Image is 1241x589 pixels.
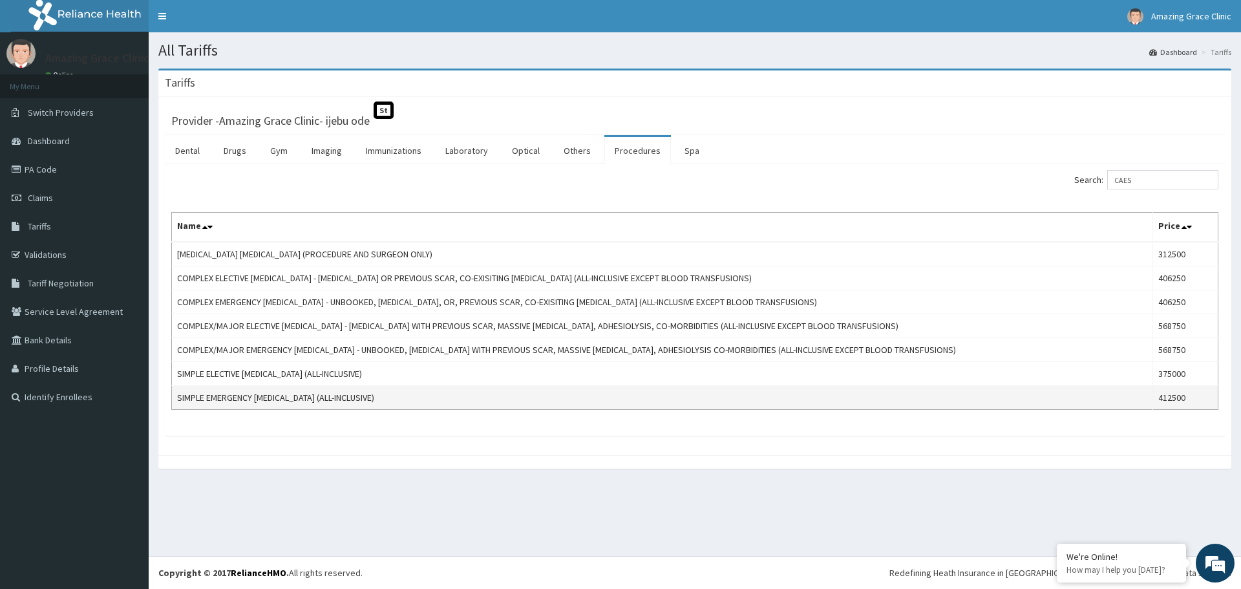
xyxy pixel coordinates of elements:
h3: Tariffs [165,77,195,89]
li: Tariffs [1198,47,1231,58]
strong: Copyright © 2017 . [158,567,289,579]
input: Search: [1107,170,1218,189]
a: Imaging [301,137,352,164]
td: SIMPLE ELECTIVE [MEDICAL_DATA] (ALL-INCLUSIVE) [172,362,1153,386]
label: Search: [1074,170,1218,189]
a: Spa [674,137,710,164]
span: Dashboard [28,135,70,147]
div: Redefining Heath Insurance in [GEOGRAPHIC_DATA] using Telemedicine and Data Science! [889,566,1231,579]
td: COMPLEX EMERGENCY [MEDICAL_DATA] - UNBOOKED, [MEDICAL_DATA], OR, PREVIOUS SCAR, CO-EXISITING [MED... [172,290,1153,314]
td: SIMPLE EMERGENCY [MEDICAL_DATA] (ALL-INCLUSIVE) [172,386,1153,410]
h3: Provider - Amazing Grace Clinic- ijebu ode [171,115,370,127]
footer: All rights reserved. [149,556,1241,589]
td: 406250 [1153,290,1218,314]
a: Immunizations [355,137,432,164]
td: [MEDICAL_DATA] [MEDICAL_DATA] (PROCEDURE AND SURGEON ONLY) [172,242,1153,266]
h1: All Tariffs [158,42,1231,59]
textarea: Type your message and hit 'Enter' [6,353,246,398]
td: COMPLEX/MAJOR ELECTIVE [MEDICAL_DATA] - [MEDICAL_DATA] WITH PREVIOUS SCAR, MASSIVE [MEDICAL_DATA]... [172,314,1153,338]
p: How may I help you today? [1066,564,1176,575]
td: 312500 [1153,242,1218,266]
span: Claims [28,192,53,204]
div: Minimize live chat window [212,6,243,37]
img: d_794563401_company_1708531726252_794563401 [24,65,52,97]
a: Optical [502,137,550,164]
span: We're online! [75,163,178,294]
a: Drugs [213,137,257,164]
td: COMPLEX/MAJOR EMERGENCY [MEDICAL_DATA] - UNBOOKED, [MEDICAL_DATA] WITH PREVIOUS SCAR, MASSIVE [ME... [172,338,1153,362]
th: Price [1153,213,1218,242]
td: 568750 [1153,314,1218,338]
td: COMPLEX ELECTIVE [MEDICAL_DATA] - [MEDICAL_DATA] OR PREVIOUS SCAR, CO-EXISITING [MEDICAL_DATA] (A... [172,266,1153,290]
span: Tariffs [28,220,51,232]
a: Dashboard [1149,47,1197,58]
td: 412500 [1153,386,1218,410]
span: Tariff Negotiation [28,277,94,289]
span: Switch Providers [28,107,94,118]
span: St [374,102,394,119]
span: Amazing Grace Clinic [1151,10,1231,22]
td: 568750 [1153,338,1218,362]
p: Amazing Grace Clinic [45,52,149,64]
a: Others [553,137,601,164]
td: 375000 [1153,362,1218,386]
img: User Image [1127,8,1143,25]
img: User Image [6,39,36,68]
a: Online [45,70,76,80]
a: Procedures [604,137,671,164]
th: Name [172,213,1153,242]
a: Laboratory [435,137,498,164]
a: Gym [260,137,298,164]
td: 406250 [1153,266,1218,290]
div: Chat with us now [67,72,217,89]
div: We're Online! [1066,551,1176,562]
a: Dental [165,137,210,164]
a: RelianceHMO [231,567,286,579]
